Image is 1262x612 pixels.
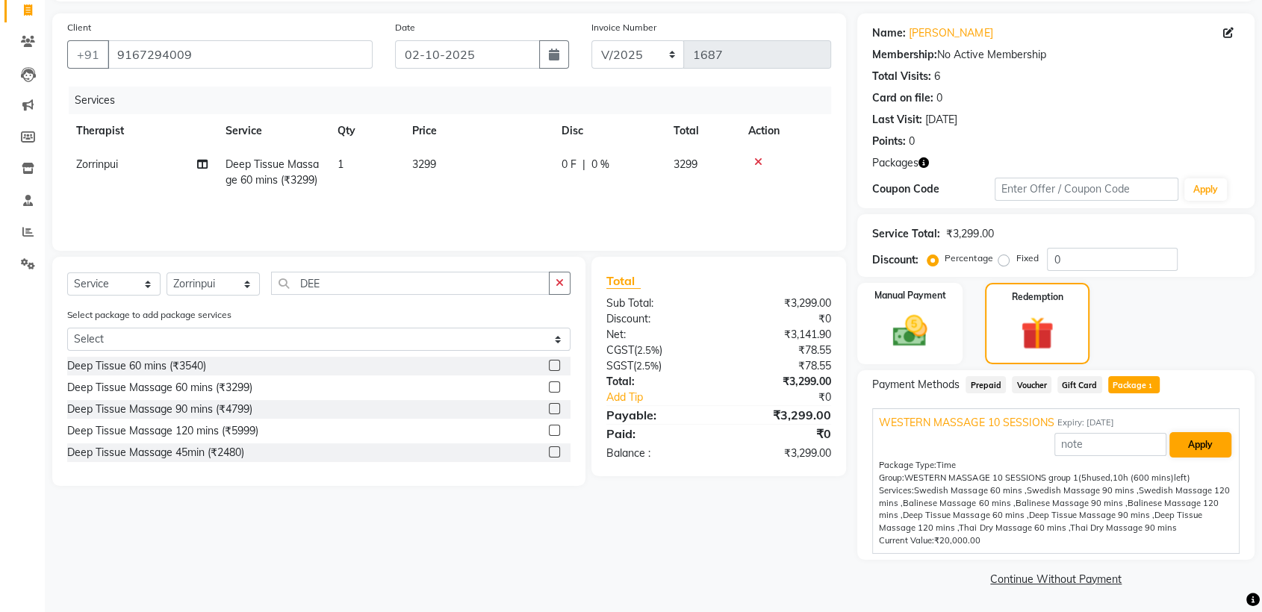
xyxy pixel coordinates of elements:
[904,472,1190,483] span: used, left)
[665,114,739,148] th: Total
[1108,376,1160,393] span: Package
[69,87,842,114] div: Services
[719,296,843,311] div: ₹3,299.00
[595,425,719,443] div: Paid:
[595,296,719,311] div: Sub Total:
[925,112,957,128] div: [DATE]
[562,157,576,172] span: 0 F
[67,358,206,374] div: Deep Tissue 60 mins (₹3540)
[872,69,931,84] div: Total Visits:
[719,311,843,327] div: ₹0
[582,157,585,172] span: |
[909,25,992,41] a: [PERSON_NAME]
[872,134,906,149] div: Points:
[903,510,1028,520] span: Deep Tissue Massage 60 mins ,
[879,485,914,496] span: Services:
[903,498,1015,508] span: Balinese Massage 60 mins ,
[882,311,938,351] img: _cash.svg
[395,21,415,34] label: Date
[719,327,843,343] div: ₹3,141.90
[872,252,918,268] div: Discount:
[872,90,933,106] div: Card on file:
[872,181,995,197] div: Coupon Code
[1112,472,1173,483] span: 10h (600 mins)
[879,472,904,483] span: Group:
[936,460,956,470] span: Time
[637,344,659,356] span: 2.5%
[959,522,1069,533] span: Thai Dry Massage 60 mins ,
[67,308,231,322] label: Select package to add package services
[591,157,609,172] span: 0 %
[1012,376,1051,393] span: Voucher
[606,273,641,289] span: Total
[595,390,739,405] a: Add Tip
[1015,498,1127,508] span: Balinese Massage 90 mins ,
[271,272,550,295] input: Search or Scan
[226,157,319,187] span: Deep Tissue Massage 60 mins (₹3299)
[595,446,719,461] div: Balance :
[1028,510,1154,520] span: Deep Tissue Massage 90 mins ,
[934,69,940,84] div: 6
[674,157,697,171] span: 3299
[1054,433,1166,456] input: note
[67,114,217,148] th: Therapist
[914,485,1026,496] span: Swedish Massage 60 mins ,
[108,40,373,69] input: Search by Name/Mobile/Email/Code
[595,374,719,390] div: Total:
[67,380,252,396] div: Deep Tissue Massage 60 mins (₹3299)
[76,157,118,171] span: Zorrinpui
[719,374,843,390] div: ₹3,299.00
[936,90,942,106] div: 0
[636,360,659,372] span: 2.5%
[719,425,843,443] div: ₹0
[945,252,992,265] label: Percentage
[67,21,91,34] label: Client
[606,343,634,357] span: CGST
[909,134,915,149] div: 0
[946,226,993,242] div: ₹3,299.00
[872,112,922,128] div: Last Visit:
[934,535,980,546] span: ₹20,000.00
[879,415,1054,431] span: WESTERN MASSAGE 10 SESSIONS
[1011,290,1063,304] label: Redemption
[553,114,665,148] th: Disc
[872,226,940,242] div: Service Total:
[872,155,918,171] span: Packages
[1057,376,1102,393] span: Gift Card
[739,390,842,405] div: ₹0
[1010,313,1064,354] img: _gift.svg
[595,343,719,358] div: ( )
[874,289,946,302] label: Manual Payment
[67,423,258,439] div: Deep Tissue Massage 120 mins (₹5999)
[1057,416,1113,429] span: Expiry: [DATE]
[595,358,719,374] div: ( )
[719,406,843,424] div: ₹3,299.00
[591,21,656,34] label: Invoice Number
[860,572,1252,587] a: Continue Without Payment
[1146,382,1154,391] span: 1
[1078,472,1091,483] span: (5h
[67,402,252,417] div: Deep Tissue Massage 90 mins (₹4799)
[338,157,344,171] span: 1
[879,485,1229,508] span: Swedish Massage 120 mins ,
[879,460,936,470] span: Package Type:
[1016,252,1038,265] label: Fixed
[1069,522,1176,533] span: Thai Dry Massage 90 mins
[1169,432,1231,458] button: Apply
[995,178,1178,201] input: Enter Offer / Coupon Code
[904,472,1078,483] span: WESTERN MASSAGE 10 SESSIONS group 1
[872,377,960,393] span: Payment Methods
[719,446,843,461] div: ₹3,299.00
[67,40,109,69] button: +91
[872,47,1240,63] div: No Active Membership
[879,535,934,546] span: Current Value:
[606,359,633,372] span: SGST
[879,498,1218,521] span: Balinese Massage 120 mins ,
[67,445,244,460] div: Deep Tissue Massage 45min (₹2480)
[329,114,403,148] th: Qty
[595,406,719,424] div: Payable:
[872,47,937,63] div: Membership:
[719,343,843,358] div: ₹78.55
[217,114,329,148] th: Service
[412,157,436,171] span: 3299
